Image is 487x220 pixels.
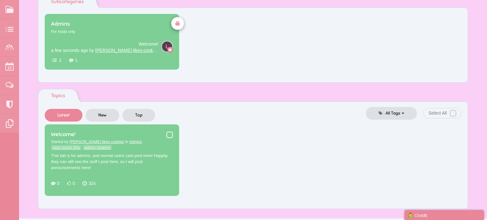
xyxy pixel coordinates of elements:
[408,212,481,218] div: Chat
[86,109,119,122] a: New
[424,213,426,218] strong: 0
[73,181,75,186] span: 0
[51,20,70,27] span: Admins
[366,107,417,120] a: All Tags
[51,131,75,138] a: Welcome!
[386,110,400,116] span: All Tags
[51,22,70,27] a: Admins
[59,58,62,63] span: 1
[38,89,71,102] a: Topics
[69,140,124,144] a: [PERSON_NAME]-likes-cookies
[95,48,159,53] a: [PERSON_NAME]-likes-cookies
[83,145,112,150] a: admin powers
[122,109,155,122] a: Top
[82,181,96,186] time: 32s
[45,109,82,122] a: Latest
[129,140,142,144] a: Admins
[139,41,158,47] a: Welcome!
[51,145,81,150] a: cant touch this
[423,213,427,218] span: ( )
[162,41,172,52] img: ajYA4NiD2AVTsUeSBF7AKtwKvZAitgDWIVTsQdSxB7AKpyKPZAi9gBW4VTsgRSxB7AKp2IvlOJJMwTEPsPV1UICYi+U4kkzBM...
[75,58,78,63] span: 1
[57,181,60,186] span: 0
